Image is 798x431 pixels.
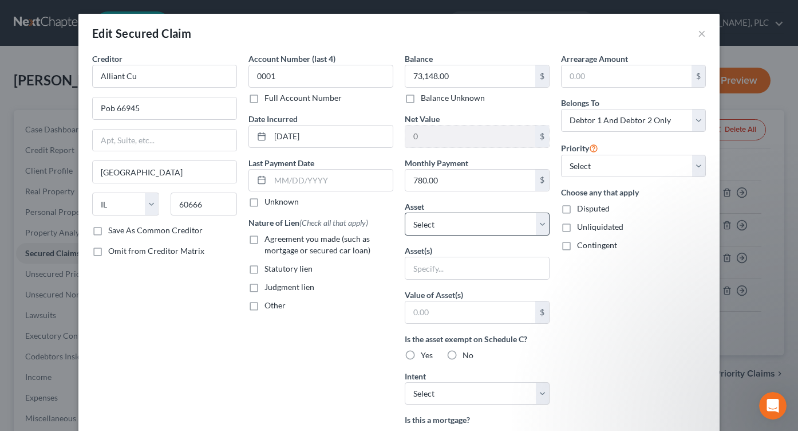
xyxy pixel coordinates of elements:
[561,141,598,155] label: Priority
[248,65,393,88] input: XXXX
[92,25,191,41] div: Edit Secured Claim
[405,414,550,426] label: Is this a mortgage?
[759,392,787,420] iframe: Intercom live chat
[421,350,433,360] span: Yes
[463,350,473,360] span: No
[577,222,623,232] span: Unliquidated
[248,217,368,229] label: Nature of Lien
[692,65,705,87] div: $
[405,126,535,147] input: 0.00
[405,301,535,323] input: 0.00
[93,97,236,119] input: Enter address...
[108,225,203,236] label: Save As Common Creditor
[171,193,238,215] input: Enter zip...
[264,300,286,310] span: Other
[561,186,706,198] label: Choose any that apply
[264,234,370,255] span: Agreement you made (such as mortgage or secured car loan)
[562,65,692,87] input: 0.00
[535,126,549,147] div: $
[405,113,440,125] label: Net Value
[535,301,549,323] div: $
[405,289,463,301] label: Value of Asset(s)
[299,218,368,228] span: (Check all that apply)
[264,196,299,207] label: Unknown
[535,170,549,191] div: $
[92,54,123,64] span: Creditor
[405,370,426,382] label: Intent
[248,157,314,169] label: Last Payment Date
[405,65,535,87] input: 0.00
[535,65,549,87] div: $
[405,202,424,211] span: Asset
[270,126,393,147] input: MM/DD/YYYY
[421,92,485,104] label: Balance Unknown
[405,257,549,279] input: Specify...
[405,53,433,65] label: Balance
[561,53,628,65] label: Arrearage Amount
[405,157,468,169] label: Monthly Payment
[92,65,237,88] input: Search creditor by name...
[264,264,313,273] span: Statutory lien
[264,92,342,104] label: Full Account Number
[561,98,599,108] span: Belongs To
[405,333,550,345] label: Is the asset exempt on Schedule C?
[698,26,706,40] button: ×
[405,245,432,257] label: Asset(s)
[108,246,204,256] span: Omit from Creditor Matrix
[248,53,335,65] label: Account Number (last 4)
[577,240,617,250] span: Contingent
[577,203,610,213] span: Disputed
[248,113,298,125] label: Date Incurred
[93,161,236,183] input: Enter city...
[270,170,393,191] input: MM/DD/YYYY
[264,282,314,292] span: Judgment lien
[405,170,535,191] input: 0.00
[93,130,236,151] input: Apt, Suite, etc...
